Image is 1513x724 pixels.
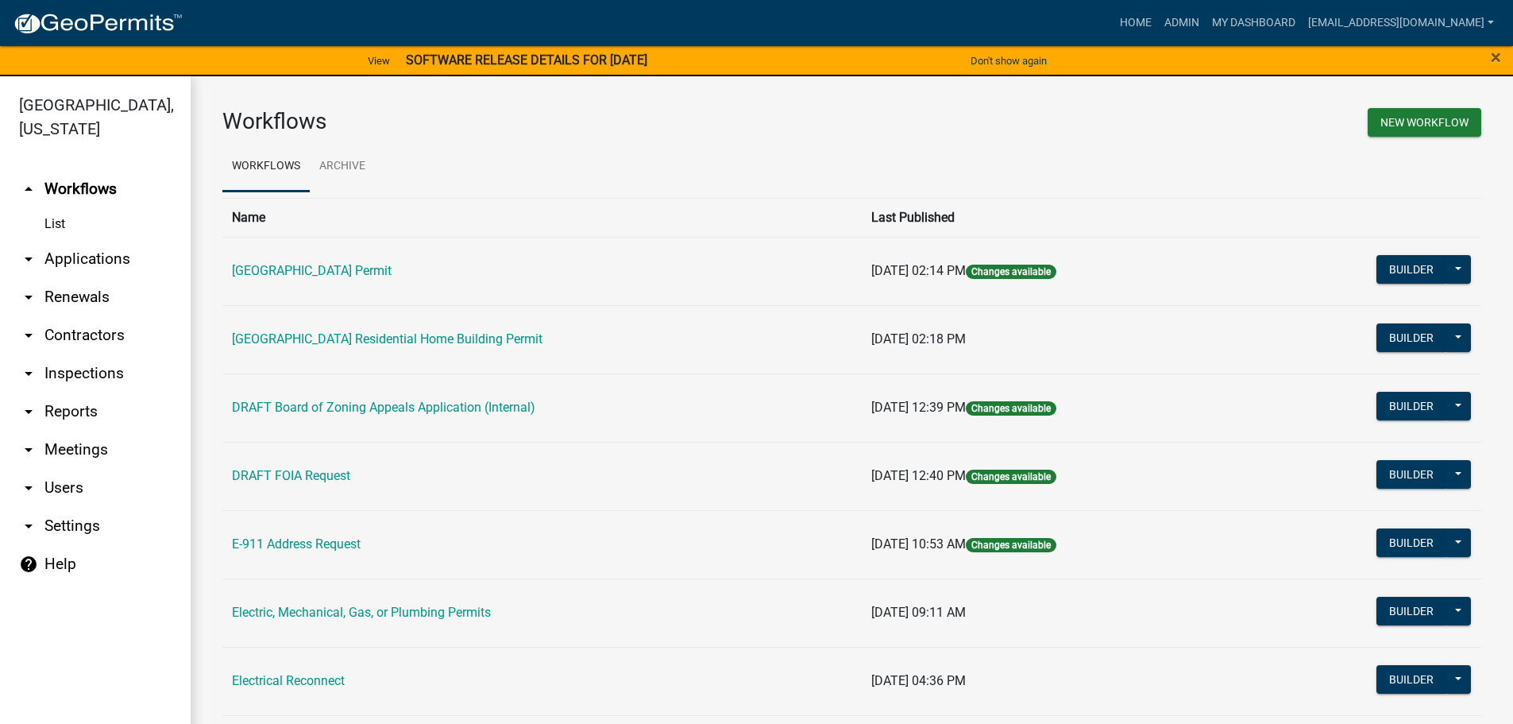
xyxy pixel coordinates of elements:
span: [DATE] 09:11 AM [871,605,966,620]
h3: Workflows [222,108,840,135]
button: Builder [1376,392,1446,420]
span: [DATE] 12:39 PM [871,400,966,415]
span: Changes available [966,265,1056,279]
th: Name [222,198,862,237]
th: Last Published [862,198,1258,237]
button: New Workflow [1368,108,1481,137]
button: Builder [1376,597,1446,625]
button: Don't show again [964,48,1053,74]
i: arrow_drop_down [19,478,38,498]
a: Electrical Reconnect [232,673,345,688]
i: arrow_drop_down [19,440,38,459]
span: [DATE] 02:18 PM [871,331,966,347]
button: Builder [1376,460,1446,489]
i: arrow_drop_down [19,326,38,345]
span: Changes available [966,538,1056,552]
i: arrow_drop_down [19,288,38,307]
span: [DATE] 12:40 PM [871,468,966,483]
i: arrow_drop_up [19,180,38,199]
span: [DATE] 10:53 AM [871,536,966,552]
a: [EMAIL_ADDRESS][DOMAIN_NAME] [1302,8,1500,38]
a: [GEOGRAPHIC_DATA] Residential Home Building Permit [232,331,542,347]
a: View [361,48,396,74]
strong: SOFTWARE RELEASE DETAILS FOR [DATE] [406,52,647,68]
a: Admin [1158,8,1206,38]
a: Home [1114,8,1158,38]
button: Builder [1376,528,1446,557]
button: Builder [1376,255,1446,284]
a: E-911 Address Request [232,536,361,552]
a: Archive [310,141,375,192]
i: arrow_drop_down [19,364,38,383]
i: arrow_drop_down [19,517,38,536]
a: Electric, Mechanical, Gas, or Plumbing Permits [232,605,491,620]
span: Changes available [966,401,1056,416]
i: arrow_drop_down [19,402,38,421]
button: Builder [1376,665,1446,694]
a: DRAFT FOIA Request [232,468,350,483]
button: Close [1491,48,1501,67]
i: arrow_drop_down [19,250,38,269]
a: [GEOGRAPHIC_DATA] Permit [232,263,392,278]
i: help [19,555,38,574]
span: Changes available [966,470,1056,484]
span: [DATE] 04:36 PM [871,673,966,688]
a: DRAFT Board of Zoning Appeals Application (Internal) [232,400,535,415]
span: [DATE] 02:14 PM [871,263,966,278]
a: Workflows [222,141,310,192]
a: My Dashboard [1206,8,1302,38]
button: Builder [1376,323,1446,352]
span: × [1491,46,1501,68]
